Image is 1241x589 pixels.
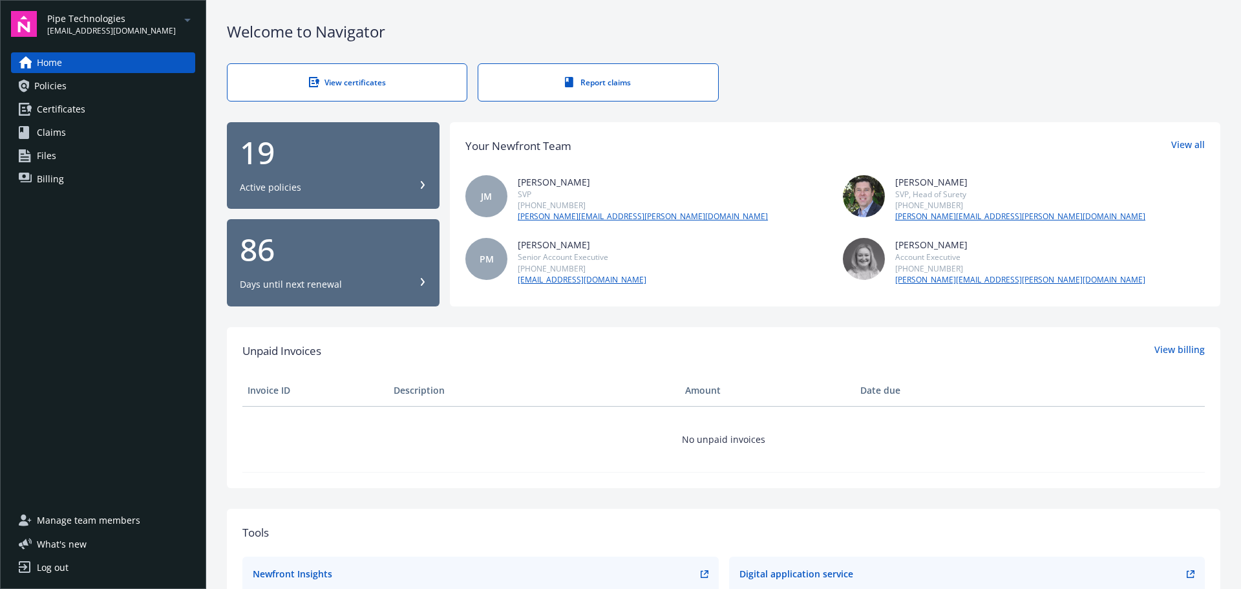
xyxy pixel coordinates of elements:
span: What ' s new [37,537,87,551]
a: arrowDropDown [180,12,195,27]
a: Billing [11,169,195,189]
button: 19Active policies [227,122,440,209]
a: View billing [1154,343,1205,359]
div: Senior Account Executive [518,252,646,262]
a: View certificates [227,63,467,102]
div: View certificates [253,77,441,88]
th: Invoice ID [242,375,388,406]
span: Certificates [37,99,85,120]
a: Policies [11,76,195,96]
div: [PERSON_NAME] [895,175,1145,189]
a: Report claims [478,63,718,102]
span: Home [37,52,62,73]
a: [PERSON_NAME][EMAIL_ADDRESS][PERSON_NAME][DOMAIN_NAME] [895,211,1145,222]
a: Files [11,145,195,166]
span: JM [481,189,492,203]
a: [EMAIL_ADDRESS][DOMAIN_NAME] [518,274,646,286]
div: Report claims [504,77,692,88]
div: [PHONE_NUMBER] [518,200,768,211]
div: Newfront Insights [253,567,332,581]
span: Billing [37,169,64,189]
th: Amount [680,375,855,406]
img: navigator-logo.svg [11,11,37,37]
button: Pipe Technologies[EMAIL_ADDRESS][DOMAIN_NAME]arrowDropDown [47,11,195,37]
div: Digital application service [739,567,853,581]
button: 86Days until next renewal [227,219,440,306]
span: Claims [37,122,66,143]
img: photo [843,175,885,217]
span: Pipe Technologies [47,12,176,25]
div: Active policies [240,181,301,194]
span: [EMAIL_ADDRESS][DOMAIN_NAME] [47,25,176,37]
span: Policies [34,76,67,96]
div: SVP [518,189,768,200]
span: PM [480,252,494,266]
a: Claims [11,122,195,143]
div: Your Newfront Team [465,138,571,155]
div: Days until next renewal [240,278,342,291]
a: [PERSON_NAME][EMAIL_ADDRESS][PERSON_NAME][DOMAIN_NAME] [518,211,768,222]
div: 19 [240,137,427,168]
th: Date due [855,375,1001,406]
div: SVP, Head of Surety [895,189,1145,200]
div: Account Executive [895,252,1145,262]
span: Files [37,145,56,166]
div: [PHONE_NUMBER] [895,200,1145,211]
td: No unpaid invoices [242,406,1205,472]
span: Manage team members [37,510,140,531]
a: Certificates [11,99,195,120]
div: Welcome to Navigator [227,21,1220,43]
div: Tools [242,524,1205,541]
a: Manage team members [11,510,195,531]
div: [PHONE_NUMBER] [895,263,1145,274]
a: Home [11,52,195,73]
span: Unpaid Invoices [242,343,321,359]
div: [PHONE_NUMBER] [518,263,646,274]
div: [PERSON_NAME] [518,238,646,252]
a: [PERSON_NAME][EMAIL_ADDRESS][PERSON_NAME][DOMAIN_NAME] [895,274,1145,286]
div: Log out [37,557,69,578]
div: 86 [240,234,427,265]
img: photo [843,238,885,280]
button: What's new [11,537,107,551]
th: Description [388,375,680,406]
a: View all [1171,138,1205,155]
div: [PERSON_NAME] [518,175,768,189]
div: [PERSON_NAME] [895,238,1145,252]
